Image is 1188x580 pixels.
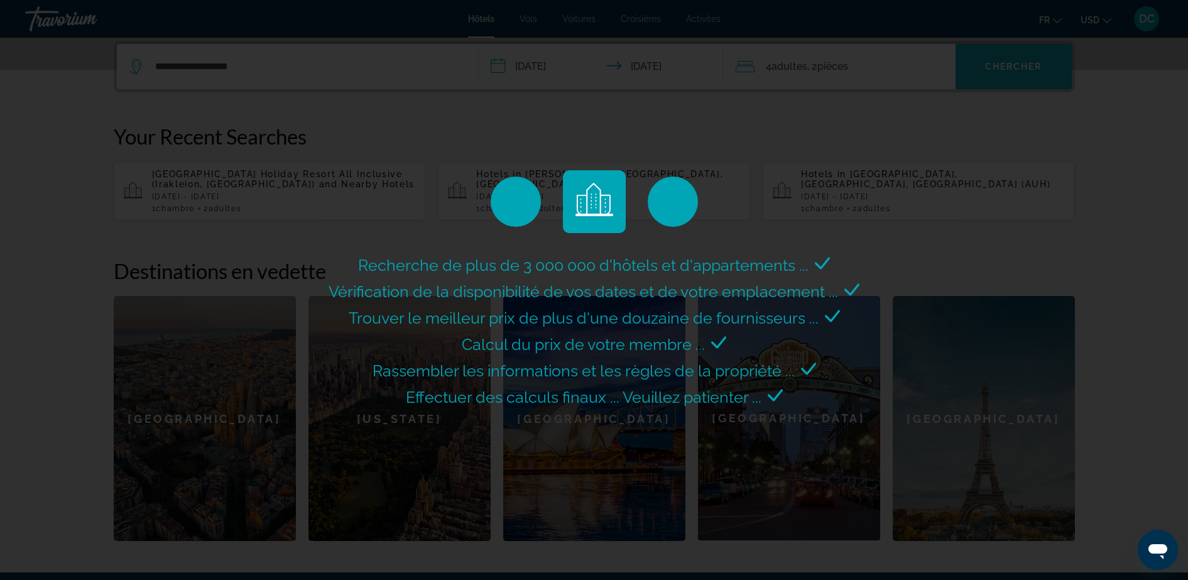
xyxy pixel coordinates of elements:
[462,335,705,354] span: Calcul du prix de votre membre ...
[373,361,795,380] span: Rassembler les informations et les règles de la propriété ...
[358,256,809,275] span: Recherche de plus de 3 000 000 d'hôtels et d'appartements ...
[406,388,761,407] span: Effectuer des calculs finaux ... Veuillez patienter ...
[349,309,819,327] span: Trouver le meilleur prix de plus d'une douzaine de fournisseurs ...
[1138,530,1178,570] iframe: Button to launch messaging window
[329,282,838,301] span: Vérification de la disponibilité de vos dates et de votre emplacement ...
